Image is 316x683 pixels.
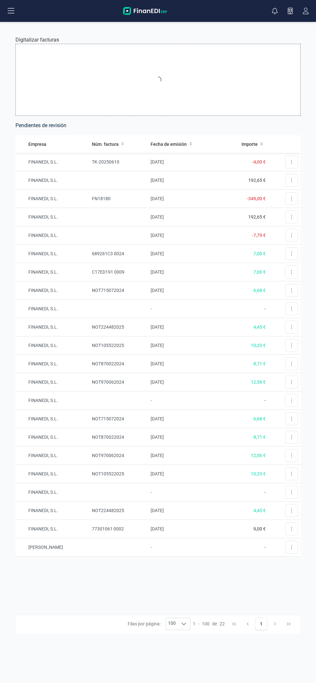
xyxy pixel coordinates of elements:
[148,190,221,208] td: [DATE]
[193,621,195,627] span: 1
[89,281,148,300] td: NOT715072024
[148,355,221,373] td: [DATE]
[89,318,148,336] td: NOT224482025
[264,306,266,311] span: -
[148,465,221,483] td: [DATE]
[15,281,89,300] td: FINANEDI, S.L.
[253,361,266,366] span: 8,71 €
[15,465,89,483] td: FINANEDI, S.L.
[264,490,266,495] span: -
[242,141,258,147] span: Importe
[148,373,221,391] td: [DATE]
[148,153,221,171] td: [DATE]
[193,621,225,627] div: -
[148,428,221,446] td: [DATE]
[89,245,148,263] td: 689261C3 0024
[89,373,148,391] td: NOT970062024
[151,141,187,147] span: Fecha de emisión
[15,336,89,355] td: FINANEDI, S.L.
[15,263,89,281] td: FINANEDI, S.L.
[148,336,221,355] td: [DATE]
[148,538,221,557] td: -
[148,446,221,465] td: [DATE]
[15,355,89,373] td: FINANEDI, S.L.
[128,618,190,630] div: Filas por página:
[166,618,178,630] span: 100
[255,618,267,630] button: Page 1
[251,379,266,385] span: 12,56 €
[253,526,266,531] span: 9,00 €
[251,453,266,458] span: 12,56 €
[148,520,221,538] td: [DATE]
[253,508,266,513] span: 4,45 €
[148,281,221,300] td: [DATE]
[253,324,266,330] span: 4,45 €
[15,483,89,501] td: FINANEDI, S.L.
[28,141,46,147] span: Empresa
[148,171,221,190] td: [DATE]
[253,269,266,275] span: 7,00 €
[251,343,266,348] span: 10,33 €
[15,446,89,465] td: FINANEDI, S.L.
[242,618,254,630] button: Previous Page
[15,520,89,538] td: FINANEDI, S.L.
[15,171,89,190] td: FINANEDI, S.L.
[15,501,89,520] td: FINANEDI, S.L.
[148,410,221,428] td: [DATE]
[202,621,210,627] span: 100
[269,618,281,630] button: Next Page
[253,288,266,293] span: 6,68 €
[15,190,89,208] td: FINANEDI, S.L.
[89,520,148,538] td: 77301061 0002
[15,36,59,44] p: Digitalizar facturas
[89,501,148,520] td: NOT224482025
[148,263,221,281] td: [DATE]
[282,618,295,630] button: Last Page
[148,208,221,226] td: [DATE]
[253,435,266,440] span: 8,71 €
[253,251,266,256] span: 7,00 €
[220,621,225,627] span: 22
[252,233,266,238] span: -7,79 €
[228,618,240,630] button: First Page
[89,465,148,483] td: NOT105522025
[264,545,266,550] span: -
[248,178,266,183] span: 192,65 €
[15,318,89,336] td: FINANEDI, S.L.
[89,355,148,373] td: NOT870022024
[89,410,148,428] td: NOT715072024
[15,226,89,245] td: FINANEDI, S.L.
[148,300,221,318] td: -
[15,208,89,226] td: FINANEDI, S.L.
[15,245,89,263] td: FINANEDI, S.L.
[89,263,148,281] td: C17ED191 0009
[264,398,266,403] span: -
[251,471,266,476] span: 10,33 €
[15,410,89,428] td: FINANEDI, S.L.
[89,336,148,355] td: NOT105522025
[89,446,148,465] td: NOT970062024
[89,153,148,171] td: TK-20250610
[252,159,266,164] span: -4,00 €
[15,391,89,410] td: FINANEDI, S.L.
[212,621,217,627] span: de
[89,428,148,446] td: NOT870022024
[92,141,119,147] span: Núm. factura
[15,300,89,318] td: FINANEDI, S.L.
[15,373,89,391] td: FINANEDI, S.L.
[148,391,221,410] td: -
[15,121,301,130] h6: Pendientes de revisión
[148,245,221,263] td: [DATE]
[148,318,221,336] td: [DATE]
[248,214,266,220] span: 192,65 €
[148,501,221,520] td: [DATE]
[148,226,221,245] td: [DATE]
[15,153,89,171] td: FINANEDI, S.L.
[89,190,148,208] td: FN18180
[148,483,221,501] td: -
[123,7,167,15] img: Logo Finanedi
[253,416,266,421] span: 6,68 €
[15,538,89,557] td: [PERSON_NAME]
[247,196,266,201] span: -349,00 €
[15,428,89,446] td: FINANEDI, S.L.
